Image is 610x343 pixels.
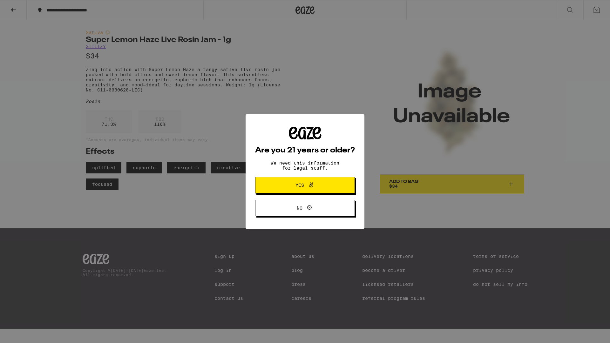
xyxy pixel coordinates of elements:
[255,177,355,193] button: Yes
[297,206,302,210] span: No
[255,147,355,154] h2: Are you 21 years or older?
[295,183,304,187] span: Yes
[255,200,355,216] button: No
[265,160,345,171] p: We need this information for legal stuff.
